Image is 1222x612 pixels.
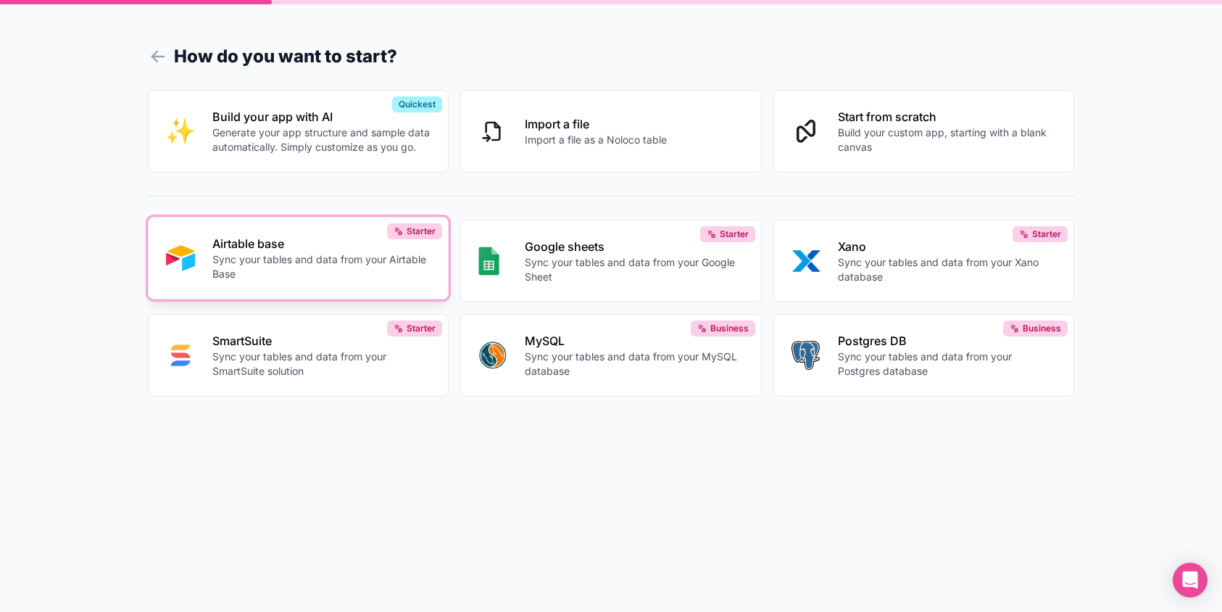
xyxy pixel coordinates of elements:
span: Business [1023,323,1061,334]
img: INTERNAL_WITH_AI [166,117,195,146]
img: SMART_SUITE [166,341,195,370]
button: SMART_SUITESmartSuiteSync your tables and data from your SmartSuite solutionStarter [148,314,449,397]
p: SmartSuite [212,332,431,350]
p: Build your app with AI [212,108,431,125]
p: Import a file as a Noloco table [525,133,667,147]
p: Xano [838,238,1057,255]
p: Sync your tables and data from your Airtable Base [212,252,431,281]
img: MYSQL [478,341,507,370]
p: Import a file [525,115,667,133]
span: Starter [720,228,749,240]
p: Airtable base [212,235,431,252]
h1: How do you want to start? [148,44,1075,70]
button: INTERNAL_WITH_AIBuild your app with AIGenerate your app structure and sample data automatically. ... [148,90,449,173]
p: Sync your tables and data from your Postgres database [838,350,1057,379]
img: GOOGLE_SHEETS [478,247,499,276]
p: Sync your tables and data from your Google Sheet [525,255,744,284]
button: AIRTABLEAirtable baseSync your tables and data from your Airtable BaseStarter [148,217,449,299]
button: POSTGRESPostgres DBSync your tables and data from your Postgres databaseBusiness [773,314,1075,397]
p: Sync your tables and data from your Xano database [838,255,1057,284]
div: Open Intercom Messenger [1173,563,1208,597]
button: GOOGLE_SHEETSGoogle sheetsSync your tables and data from your Google SheetStarter [460,220,762,302]
p: Google sheets [525,238,744,255]
span: Business [710,323,749,334]
p: Sync your tables and data from your SmartSuite solution [212,350,431,379]
img: AIRTABLE [166,244,195,273]
div: Quickest [392,96,442,112]
p: MySQL [525,332,744,350]
p: Generate your app structure and sample data automatically. Simply customize as you go. [212,125,431,154]
p: Build your custom app, starting with a blank canvas [838,125,1057,154]
span: Starter [407,226,436,237]
button: Import a fileImport a file as a Noloco table [460,90,762,173]
p: Start from scratch [838,108,1057,125]
img: XANO [791,247,820,276]
span: Starter [1032,228,1061,240]
p: Sync your tables and data from your MySQL database [525,350,744,379]
button: XANOXanoSync your tables and data from your Xano databaseStarter [773,220,1075,302]
span: Starter [407,323,436,334]
button: Start from scratchBuild your custom app, starting with a blank canvas [773,90,1075,173]
img: POSTGRES [791,341,820,370]
p: Postgres DB [838,332,1057,350]
button: MYSQLMySQLSync your tables and data from your MySQL databaseBusiness [460,314,762,397]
